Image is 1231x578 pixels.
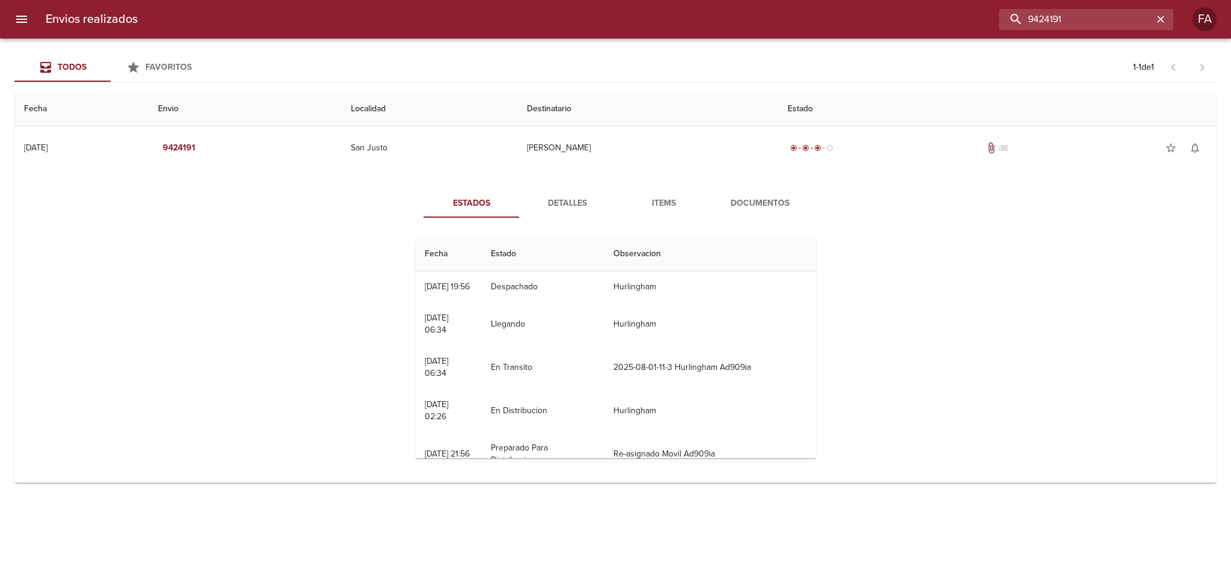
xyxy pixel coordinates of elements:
em: 9424191 [163,141,195,156]
th: Estado [778,92,1217,126]
button: 9424191 [158,137,200,159]
div: [DATE] 21:56 [425,449,470,459]
th: Envio [148,92,341,126]
button: menu [7,5,36,34]
td: Hurlingham [604,271,816,303]
button: Agregar a favoritos [1159,136,1183,160]
div: [DATE] 06:34 [425,313,448,335]
th: Destinatario [517,92,778,126]
input: buscar [999,9,1153,30]
div: Tabs Envios [14,53,207,82]
p: 1 - 1 de 1 [1133,61,1154,73]
span: Pagina siguiente [1188,53,1217,82]
td: En Transito [481,346,604,389]
span: Detalles [527,196,609,211]
div: Tabs detalle de guia [424,189,808,218]
span: Documentos [719,196,801,211]
span: radio_button_unchecked [826,144,833,152]
span: Todos [58,62,87,72]
table: Tabla de envíos del cliente [14,92,1217,483]
h6: Envios realizados [46,10,138,29]
span: No tiene pedido asociado [997,142,1009,154]
span: Estados [431,196,512,211]
td: Preparado Para Distribucion [481,432,604,476]
div: [DATE] 02:26 [425,399,448,422]
td: Hurlingham [604,389,816,432]
button: Activar notificaciones [1183,136,1207,160]
div: FA [1193,7,1217,31]
span: radio_button_checked [802,144,809,152]
span: Tiene documentos adjuntos [985,142,997,154]
div: [DATE] 19:56 [425,281,470,292]
th: Fecha [14,92,148,126]
td: San Justo [341,126,517,170]
td: En Distribucion [481,389,604,432]
div: [DATE] [24,143,47,153]
span: Pagina anterior [1159,61,1188,73]
td: Despachado [481,271,604,303]
td: 2025-08-01-11-3 Hurlingham Ad909ia [604,346,816,389]
span: radio_button_checked [790,144,797,152]
td: [PERSON_NAME] [517,126,778,170]
span: notifications_none [1189,142,1201,154]
div: [DATE] 06:34 [425,356,448,378]
td: Llegando [481,303,604,346]
td: Hurlingham [604,303,816,346]
span: star_border [1165,142,1177,154]
th: Localidad [341,92,517,126]
span: radio_button_checked [814,144,821,152]
span: Favoritos [145,62,192,72]
th: Estado [481,237,604,271]
th: Observacion [604,237,816,271]
td: Re-asignado Movil Ad909ia [604,432,816,476]
th: Fecha [415,237,481,271]
span: Items [623,196,705,211]
div: En viaje [788,142,836,154]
